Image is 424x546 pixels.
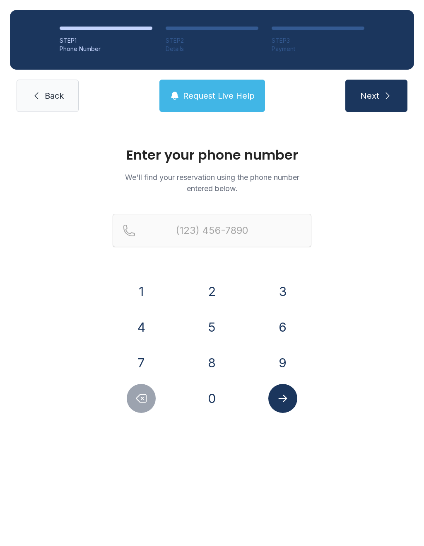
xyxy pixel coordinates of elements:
[45,90,64,102] span: Back
[183,90,255,102] span: Request Live Help
[198,313,226,342] button: 5
[60,45,152,53] div: Phone Number
[268,313,297,342] button: 6
[127,348,156,377] button: 7
[198,384,226,413] button: 0
[198,348,226,377] button: 8
[198,277,226,306] button: 2
[127,277,156,306] button: 1
[60,36,152,45] div: STEP 1
[268,384,297,413] button: Submit lookup form
[272,36,364,45] div: STEP 3
[268,348,297,377] button: 9
[166,36,258,45] div: STEP 2
[360,90,379,102] span: Next
[127,384,156,413] button: Delete number
[272,45,364,53] div: Payment
[127,313,156,342] button: 4
[113,214,311,247] input: Reservation phone number
[113,172,311,194] p: We'll find your reservation using the phone number entered below.
[113,148,311,162] h1: Enter your phone number
[166,45,258,53] div: Details
[268,277,297,306] button: 3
